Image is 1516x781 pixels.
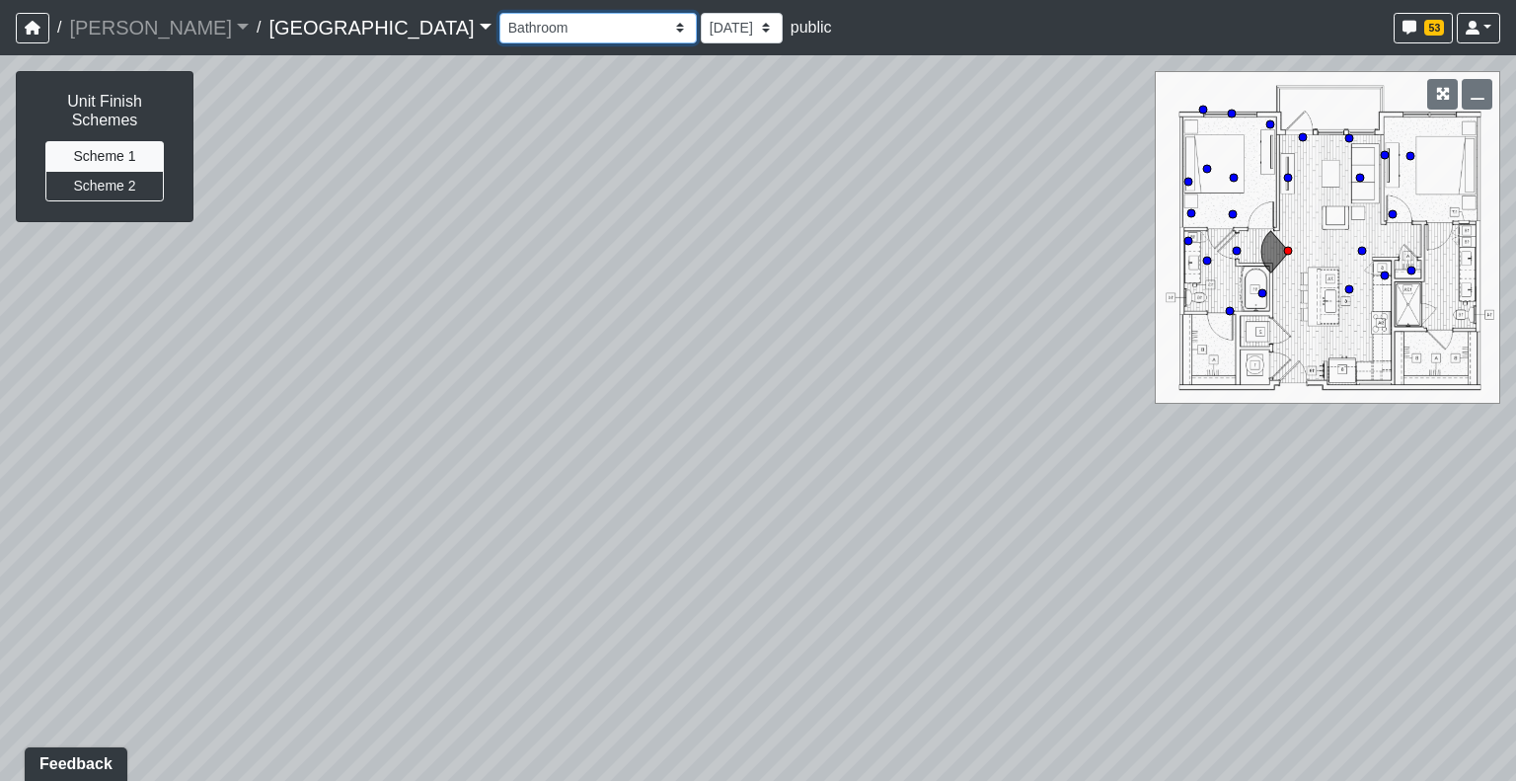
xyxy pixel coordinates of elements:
button: 53 [1394,13,1453,43]
span: / [249,8,268,47]
span: / [49,8,69,47]
a: [PERSON_NAME] [69,8,249,47]
button: Scheme 1 [45,141,164,172]
a: [GEOGRAPHIC_DATA] [268,8,491,47]
button: Scheme 2 [45,171,164,201]
h6: Unit Finish Schemes [37,92,173,129]
span: 53 [1424,20,1444,36]
span: public [791,19,832,36]
iframe: Ybug feedback widget [15,742,131,781]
